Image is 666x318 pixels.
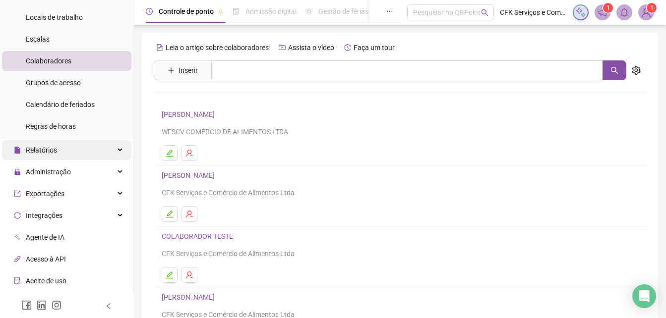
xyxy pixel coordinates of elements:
span: ellipsis [386,8,393,15]
span: notification [598,8,607,17]
span: 1 [606,4,610,11]
div: WFSCV COMÉRCIO DE ALIMENTOS LTDA [162,126,638,137]
a: COLABORADOR TESTE [162,232,236,240]
span: user-delete [185,149,193,157]
span: Escalas [26,35,50,43]
span: Aceite de uso [26,277,66,285]
a: [PERSON_NAME] [162,110,218,118]
span: Relatórios [26,146,57,154]
sup: Atualize o seu contato no menu Meus Dados [647,3,657,13]
div: Open Intercom Messenger [632,284,656,308]
img: 92019 [639,5,654,20]
span: export [14,190,21,197]
span: pushpin [218,9,224,15]
span: CFK Serviços e Comércio de Alimentos Ltda [500,7,567,18]
a: [PERSON_NAME] [162,171,218,179]
span: Gestão de férias [318,7,368,15]
span: Administração [26,168,71,176]
span: user-delete [185,210,193,218]
span: Inserir [179,65,198,76]
span: Controle de ponto [159,7,214,15]
span: file-text [156,44,163,51]
span: lock [14,168,21,175]
span: edit [166,210,174,218]
a: [PERSON_NAME] [162,293,218,301]
span: clock-circle [146,8,153,15]
span: Regras de horas [26,122,76,130]
div: CFK Serviços e Comércio de Alimentos Ltda [162,248,638,259]
span: edit [166,271,174,279]
span: sun [305,8,312,15]
span: left [105,303,112,310]
span: Admissão digital [245,7,297,15]
span: history [344,44,351,51]
span: search [610,66,618,74]
span: Exportações [26,190,64,198]
span: edit [166,149,174,157]
span: youtube [279,44,286,51]
span: file [14,147,21,154]
span: audit [14,277,21,284]
span: Acesso à API [26,255,66,263]
span: api [14,256,21,263]
span: sync [14,212,21,219]
button: Inserir [160,62,206,78]
span: Integrações [26,212,62,219]
img: sparkle-icon.fc2bf0ac1784a2077858766a79e2daf3.svg [575,7,586,18]
span: plus [168,67,175,74]
span: Faça um tour [354,44,395,52]
span: linkedin [37,300,47,310]
span: Agente de IA [26,233,64,241]
span: setting [632,66,641,75]
div: CFK Serviços e Comércio de Alimentos Ltda [162,187,638,198]
span: file-done [233,8,240,15]
span: Locais de trabalho [26,13,83,21]
span: Colaboradores [26,57,71,65]
span: Leia o artigo sobre colaboradores [166,44,269,52]
span: Grupos de acesso [26,79,81,87]
span: instagram [52,300,61,310]
span: bell [620,8,629,17]
span: Calendário de feriados [26,101,95,108]
span: 1 [650,4,654,11]
span: user-delete [185,271,193,279]
sup: 1 [603,3,613,13]
span: Assista o vídeo [288,44,334,52]
span: facebook [22,300,32,310]
span: search [481,9,488,16]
